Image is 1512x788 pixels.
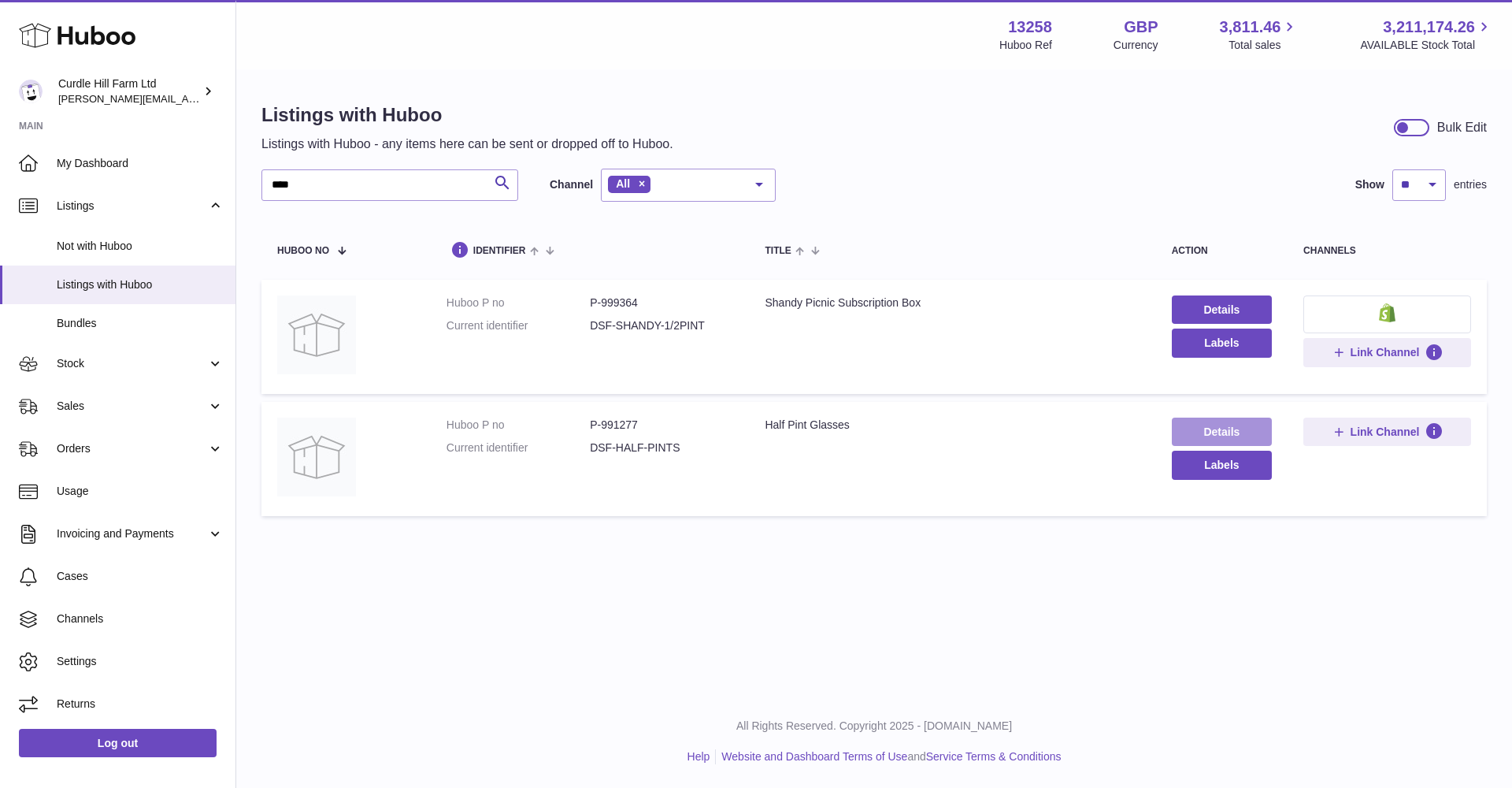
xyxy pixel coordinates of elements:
[57,526,207,541] span: Invoicing and Payments
[57,611,224,626] span: Channels
[19,729,217,757] a: Log out
[277,418,356,496] img: Half Pint Glasses
[1114,38,1158,53] div: Currency
[1383,17,1475,38] span: 3,211,174.26
[1172,295,1272,324] a: Details
[1008,17,1052,38] strong: 13258
[1172,246,1272,256] div: action
[261,102,673,128] h1: Listings with Huboo
[550,177,593,192] label: Channel
[1303,338,1471,366] button: Link Channel
[19,80,43,103] img: charlotte@diddlysquatfarmshop.com
[1172,418,1272,446] a: Details
[57,484,224,499] span: Usage
[765,295,1140,310] div: Shandy Picnic Subscription Box
[716,749,1061,764] li: and
[1303,418,1471,446] button: Link Channel
[57,239,224,254] span: Not with Huboo
[447,318,590,333] dt: Current identifier
[1220,17,1299,53] a: 3,811.46 Total sales
[1172,329,1272,357] button: Labels
[1220,17,1281,38] span: 3,811.46
[590,295,733,310] dd: P-999364
[447,418,590,433] dt: Huboo P no
[57,156,224,171] span: My Dashboard
[57,277,224,292] span: Listings with Huboo
[590,418,733,433] dd: P-991277
[57,697,224,712] span: Returns
[590,440,733,455] dd: DSF-HALF-PINTS
[57,399,207,414] span: Sales
[1303,246,1471,256] div: channels
[1379,303,1395,322] img: shopify-small.png
[277,295,356,374] img: Shandy Picnic Subscription Box
[765,418,1140,433] div: Half Pint Glasses
[473,246,526,256] span: identifier
[1172,451,1272,479] button: Labels
[1360,38,1493,53] span: AVAILABLE Stock Total
[765,246,791,256] span: title
[57,356,207,371] span: Stock
[1355,177,1384,192] label: Show
[590,318,733,333] dd: DSF-SHANDY-1/2PINT
[999,38,1052,53] div: Huboo Ref
[249,719,1499,734] p: All Rights Reserved. Copyright 2025 - [DOMAIN_NAME]
[1351,345,1420,359] span: Link Channel
[57,654,224,669] span: Settings
[926,750,1062,763] a: Service Terms & Conditions
[687,750,710,763] a: Help
[447,440,590,455] dt: Current identifier
[57,199,207,214] span: Listings
[58,76,200,106] div: Curdle Hill Farm Ltd
[57,316,224,331] span: Bundles
[1124,17,1158,38] strong: GBP
[277,246,329,256] span: Huboo no
[261,136,673,153] p: Listings with Huboo - any items here can be sent or dropped off to Huboo.
[1454,177,1487,192] span: entries
[1228,38,1299,53] span: Total sales
[721,750,907,763] a: Website and Dashboard Terms of Use
[447,295,590,310] dt: Huboo P no
[57,569,224,584] span: Cases
[58,92,316,105] span: [PERSON_NAME][EMAIL_ADDRESS][DOMAIN_NAME]
[1437,119,1487,136] div: Bulk Edit
[57,441,207,456] span: Orders
[616,177,630,190] span: All
[1360,17,1493,53] a: 3,211,174.26 AVAILABLE Stock Total
[1351,425,1420,439] span: Link Channel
